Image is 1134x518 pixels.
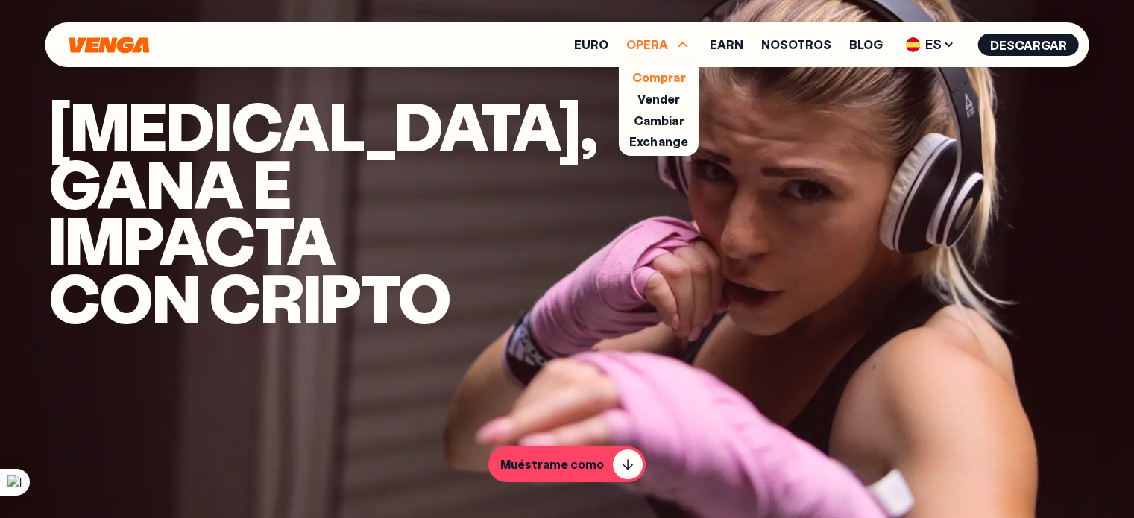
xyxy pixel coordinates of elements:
[906,37,921,52] img: flag-es
[849,39,883,51] a: Blog
[626,39,668,51] span: OPERA
[631,69,685,85] a: Comprar
[633,113,684,128] a: Cambiar
[68,37,151,54] svg: Inicio
[48,97,496,325] h1: [MEDICAL_DATA], gana e impacta con cripto
[637,91,681,107] a: Vender
[978,34,1079,56] button: Descargar
[488,446,646,482] button: Muéstrame como
[710,39,743,51] a: Earn
[901,33,960,57] span: ES
[500,457,604,472] p: Muéstrame como
[629,133,688,149] a: Exchange
[761,39,831,51] a: Nosotros
[574,39,608,51] a: Euro
[626,36,692,54] span: OPERA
